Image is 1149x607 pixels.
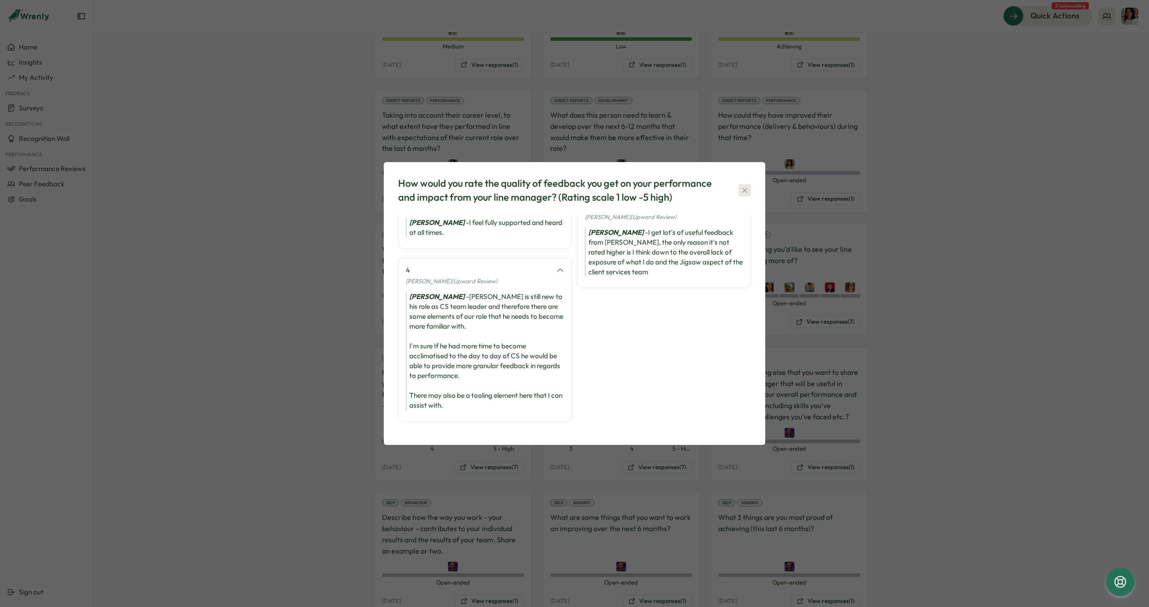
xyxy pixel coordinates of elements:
div: - I get lot's of useful feedback from [PERSON_NAME], the only reason it's not rated higher is I t... [585,228,743,277]
div: How would you rate the quality of feedback you get on your performance and impact from your line ... [398,176,717,204]
span: [PERSON_NAME] (Upward Review) [585,213,676,220]
i: [PERSON_NAME] [409,292,465,301]
div: - I feel fully supported and heard at all times. [406,218,564,238]
div: 4 [406,265,551,275]
div: - [PERSON_NAME] is still new to his role as CS team leader and therefore there are some elements ... [406,292,564,410]
i: [PERSON_NAME] [409,218,465,227]
i: [PERSON_NAME] [588,228,644,237]
span: [PERSON_NAME] (Upward Review) [406,277,497,285]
